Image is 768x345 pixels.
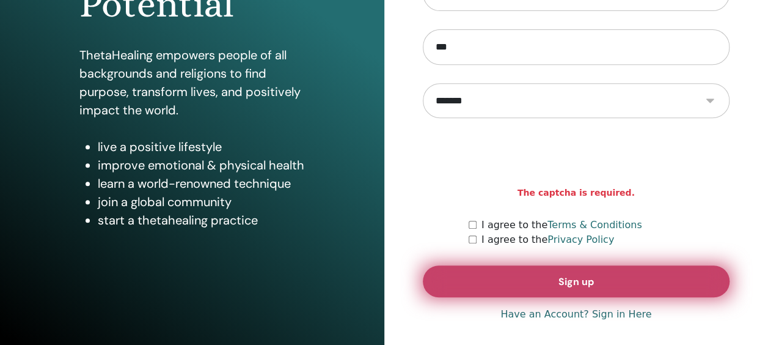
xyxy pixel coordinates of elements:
[98,174,305,193] li: learn a world-renowned technique
[481,232,614,247] label: I agree to the
[517,187,635,199] strong: The captcha is required.
[423,265,730,297] button: Sign up
[483,136,669,184] iframe: reCAPTCHA
[98,211,305,229] li: start a thetahealing practice
[500,307,651,322] a: Have an Account? Sign in Here
[547,234,614,245] a: Privacy Policy
[558,275,594,288] span: Sign up
[547,219,642,231] a: Terms & Conditions
[98,138,305,156] li: live a positive lifestyle
[98,193,305,211] li: join a global community
[98,156,305,174] li: improve emotional & physical health
[481,218,642,232] label: I agree to the
[79,46,305,119] p: ThetaHealing empowers people of all backgrounds and religions to find purpose, transform lives, a...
